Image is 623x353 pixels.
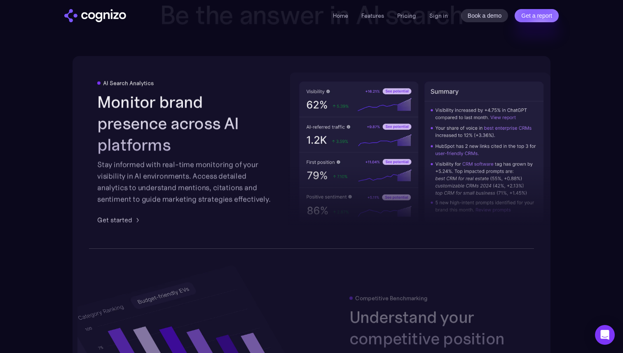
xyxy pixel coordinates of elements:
[97,159,274,205] div: Stay informed with real-time monitoring of your visibility in AI environments. Access detailed an...
[333,12,348,19] a: Home
[97,215,132,225] div: Get started
[461,9,508,22] a: Book a demo
[290,72,553,232] img: AI visibility metrics performance insights
[429,11,448,21] a: Sign in
[355,295,428,302] div: Competitive Benchmarking
[64,9,126,22] img: cognizo logo
[349,306,526,349] h2: Understand your competitive position
[97,91,274,156] h2: Monitor brand presence across AI platforms
[515,9,559,22] a: Get a report
[64,9,126,22] a: home
[397,12,416,19] a: Pricing
[595,325,615,345] div: Open Intercom Messenger
[361,12,384,19] a: Features
[103,80,154,86] div: AI Search Analytics
[97,215,142,225] a: Get started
